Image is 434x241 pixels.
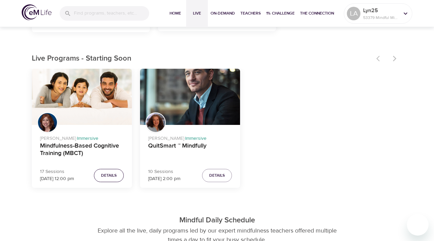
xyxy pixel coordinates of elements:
[209,172,225,179] span: Details
[148,142,232,158] h4: QuitSmart ™ Mindfully
[363,15,399,21] p: 53379 Mindful Minutes
[189,10,205,17] span: Live
[240,10,261,17] span: Teachers
[266,10,295,17] span: 1% Challenge
[74,6,149,21] input: Find programs, teachers, etc...
[148,132,232,142] p: [PERSON_NAME] ·
[202,169,232,182] button: Details
[407,214,429,236] iframe: Button to launch messaging window
[347,7,360,20] div: LA
[26,215,408,226] p: Mindful Daily Schedule
[363,6,399,15] p: Lyn25
[94,169,124,182] button: Details
[32,69,132,125] button: Mindfulness-Based Cognitive Training (MBCT)
[148,175,180,182] p: [DATE] 2:00 pm
[101,172,117,179] span: Details
[167,10,183,17] span: Home
[185,135,206,141] span: Immersive
[77,135,98,141] span: Immersive
[32,53,372,64] p: Live Programs - Starting Soon
[40,175,74,182] p: [DATE] 12:00 pm
[40,132,124,142] p: [PERSON_NAME] ·
[22,4,52,20] img: logo
[300,10,334,17] span: The Connection
[40,168,74,175] p: 17 Sessions
[40,142,124,158] h4: Mindfulness-Based Cognitive Training (MBCT)
[140,69,240,125] button: QuitSmart ™ Mindfully
[211,10,235,17] span: On-Demand
[148,168,180,175] p: 10 Sessions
